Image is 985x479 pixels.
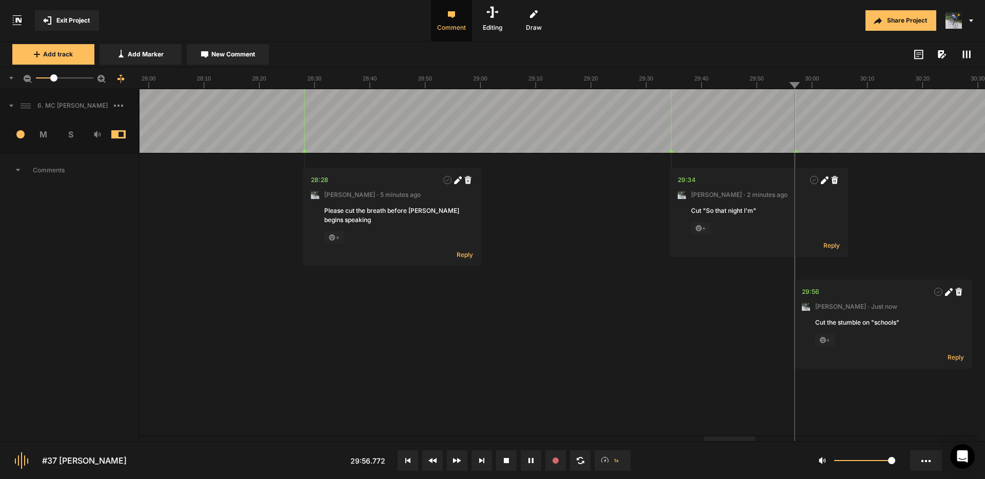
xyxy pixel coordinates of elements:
span: + [324,231,344,244]
span: 29:56.772 [350,456,385,465]
img: ACg8ocLxXzHjWyafR7sVkIfmxRufCxqaSAR27SDjuE-ggbMy1qqdgD8=s96-c [311,191,319,199]
text: 29:40 [695,75,709,82]
text: 28:20 [252,75,267,82]
span: [PERSON_NAME] · Just now [815,302,897,311]
text: 30:10 [860,75,875,82]
text: 29:30 [639,75,654,82]
div: Cut "So that night I'm" [691,206,826,215]
span: + [815,334,835,346]
text: 28:40 [363,75,377,82]
span: + [691,222,711,234]
text: 29:20 [584,75,598,82]
span: Add Marker [128,50,164,59]
text: 29:10 [528,75,543,82]
div: Open Intercom Messenger [950,444,975,469]
text: 28:50 [418,75,432,82]
button: Share Project [865,10,936,31]
span: Exit Project [56,16,90,25]
text: 29:50 [750,75,764,82]
span: New Comment [211,50,255,59]
span: 6. MC [PERSON_NAME] [33,101,114,110]
button: New Comment [187,44,269,65]
img: ACg8ocLxXzHjWyafR7sVkIfmxRufCxqaSAR27SDjuE-ggbMy1qqdgD8=s96-c [802,303,810,311]
span: Reply [457,250,473,259]
div: 29:34.457 [678,175,696,185]
span: S [57,128,84,141]
text: 29:00 [474,75,488,82]
text: 30:00 [805,75,819,82]
span: [PERSON_NAME] · 2 minutes ago [691,190,787,199]
img: ACg8ocLxXzHjWyafR7sVkIfmxRufCxqaSAR27SDjuE-ggbMy1qqdgD8=s96-c [945,12,962,29]
button: Add track [12,44,94,65]
span: Reply [948,353,964,362]
text: 30:30 [971,75,985,82]
text: 28:00 [142,75,156,82]
div: 29:56.917 [802,287,819,297]
button: Exit Project [35,10,99,31]
span: [PERSON_NAME] · 5 minutes ago [324,190,421,199]
span: M [30,128,57,141]
text: 30:20 [916,75,930,82]
img: ACg8ocLxXzHjWyafR7sVkIfmxRufCxqaSAR27SDjuE-ggbMy1qqdgD8=s96-c [678,191,686,199]
div: Cut the stumble on "schools" [815,318,951,327]
text: 28:10 [197,75,211,82]
span: Reply [823,241,840,250]
button: 1x [595,450,631,471]
div: Please cut the breath before [PERSON_NAME] begins speaking [324,206,460,225]
div: 28:28.122 [311,175,328,185]
span: Add track [43,50,73,59]
button: Add Marker [100,44,182,65]
text: 28:30 [307,75,322,82]
div: #37 [PERSON_NAME] [42,454,127,467]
